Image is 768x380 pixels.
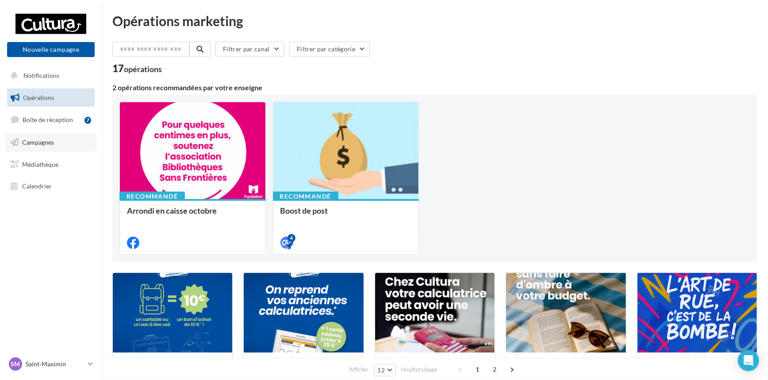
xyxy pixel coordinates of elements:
[5,177,96,196] a: Calendrier
[23,94,54,101] span: Opérations
[374,364,396,376] button: 12
[119,192,185,201] div: Recommandé
[22,160,58,168] span: Médiathèque
[5,66,93,85] button: Notifications
[280,206,412,224] div: Boost de post
[273,192,338,201] div: Recommandé
[5,133,96,152] a: Campagnes
[289,42,370,57] button: Filtrer par catégorie
[5,88,96,107] a: Opérations
[378,367,385,374] span: 12
[401,365,438,374] span: résultats/page
[112,14,757,27] div: Opérations marketing
[5,110,96,129] a: Boîte de réception7
[22,138,54,146] span: Campagnes
[112,84,757,91] div: 2 opérations recommandées par votre enseigne
[349,365,369,374] span: Afficher
[84,117,91,124] div: 7
[11,360,20,368] span: SM
[7,42,95,57] button: Nouvelle campagne
[22,182,52,190] span: Calendrier
[215,42,284,57] button: Filtrer par canal
[470,362,484,376] span: 1
[112,64,162,73] div: 17
[288,234,296,242] div: 4
[26,360,84,368] p: Saint-Maximin
[23,116,73,123] span: Boîte de réception
[23,72,59,79] span: Notifications
[5,155,96,174] a: Médiathèque
[124,65,162,73] div: opérations
[738,350,759,371] div: Open Intercom Messenger
[127,206,258,224] div: Arrondi en caisse octobre
[7,356,95,372] a: SM Saint-Maximin
[488,362,502,376] span: 2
